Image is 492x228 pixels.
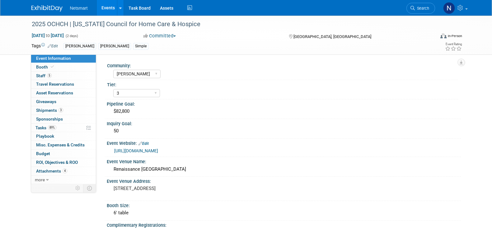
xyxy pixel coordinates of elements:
[31,43,58,50] td: Tags
[36,82,74,87] span: Travel Reservations
[35,177,45,182] span: more
[107,157,461,165] div: Event Venue Name:
[70,6,88,11] span: Netsmart
[31,72,96,80] a: Staff5
[398,32,462,42] div: Event Format
[443,2,455,14] img: Nina Finn
[31,132,96,140] a: Playbook
[107,99,461,107] div: Pipeline Goal:
[31,150,96,158] a: Budget
[36,73,52,78] span: Staff
[447,34,462,38] div: In-Person
[111,208,456,218] div: 6' table
[36,108,63,113] span: Shipments
[114,186,247,191] pre: [STREET_ADDRESS]
[107,201,461,209] div: Booth Size:
[107,139,461,147] div: Event Website:
[30,19,426,30] div: 2025 OCHCH | [US_STATE] Council for Home Care & Hospice
[63,43,96,50] div: [PERSON_NAME]
[111,164,456,174] div: Renaissance [GEOGRAPHIC_DATA]
[31,141,96,149] a: Misc. Expenses & Credits
[31,54,96,63] a: Event Information
[59,108,63,112] span: 3
[36,116,63,121] span: Sponsorships
[415,6,429,11] span: Search
[31,106,96,115] a: Shipments3
[36,151,50,156] span: Budget
[31,80,96,88] a: Travel Reservations
[65,34,78,38] span: (2 days)
[47,73,52,78] span: 5
[36,160,78,165] span: ROI, Objectives & ROO
[107,80,458,88] div: Tier:
[31,63,96,71] a: Booth
[36,142,85,147] span: Misc. Expenses & Credits
[445,43,462,46] div: Event Rating
[35,125,56,130] span: Tasks
[83,184,96,192] td: Toggle Event Tabs
[107,119,461,127] div: Inquiry Goal:
[73,184,83,192] td: Personalize Event Tab Strip
[31,124,96,132] a: Tasks89%
[48,125,56,130] span: 89%
[36,99,56,104] span: Giveaways
[31,158,96,167] a: ROI, Objectives & ROO
[111,126,456,136] div: 50
[48,44,58,48] a: Edit
[440,33,447,38] img: Format-Inperson.png
[107,61,458,69] div: Community:
[63,169,67,173] span: 4
[133,43,148,50] div: Simple
[138,141,149,146] a: Edit
[31,89,96,97] a: Asset Reservations
[31,5,63,12] img: ExhibitDay
[45,33,51,38] span: to
[98,43,131,50] div: [PERSON_NAME]
[36,169,67,173] span: Attachments
[36,134,54,139] span: Playbook
[51,65,54,69] i: Booth reservation complete
[31,176,96,184] a: more
[114,148,158,153] a: [URL][DOMAIN_NAME]
[36,64,55,69] span: Booth
[36,90,73,95] span: Asset Reservations
[293,34,371,39] span: [GEOGRAPHIC_DATA], [GEOGRAPHIC_DATA]
[111,107,456,116] div: $82,800
[31,33,64,38] span: [DATE] [DATE]
[406,3,435,14] a: Search
[141,33,178,39] button: Committed
[107,177,461,184] div: Event Venue Address:
[36,56,71,61] span: Event Information
[31,97,96,106] a: Giveaways
[31,167,96,175] a: Attachments4
[31,115,96,123] a: Sponsorships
